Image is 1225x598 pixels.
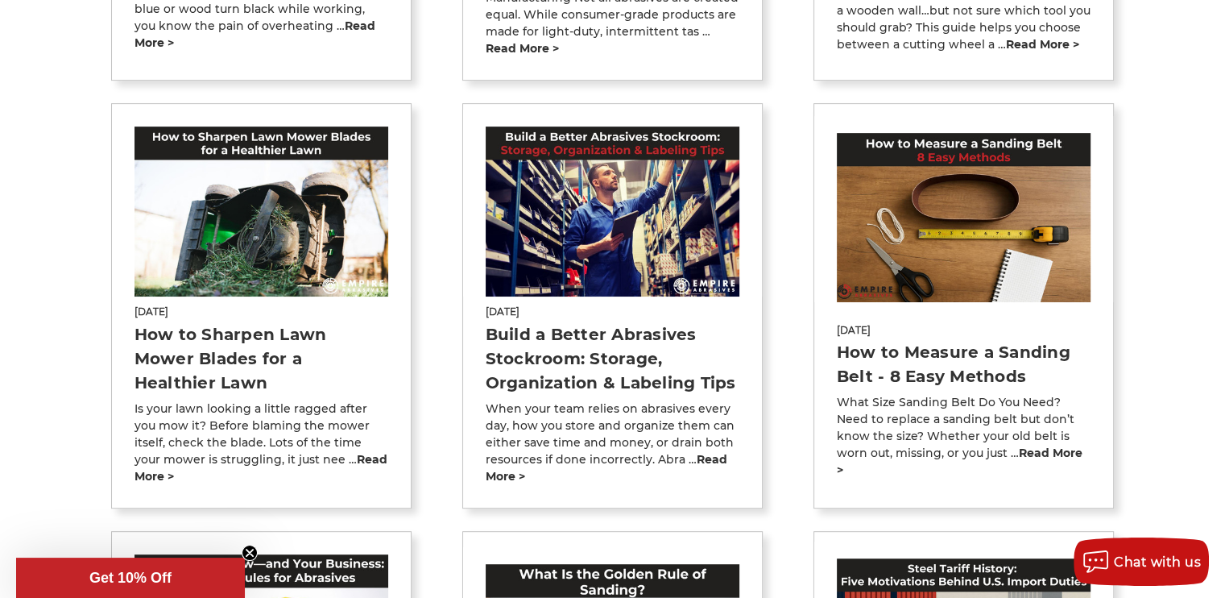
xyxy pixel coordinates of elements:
[135,127,389,296] img: How to Sharpen Lawn Mower Blades for a Healthier Lawn
[16,558,245,598] div: Get 10% OffClose teaser
[242,545,258,561] button: Close teaser
[1006,37,1079,52] a: read more >
[135,19,375,50] a: read more >
[135,305,389,319] span: [DATE]
[486,452,727,484] a: read more >
[135,452,387,484] a: read more >
[486,127,740,296] img: Build a Better Abrasives Stockroom: Storage, Organization & Labeling Tips
[486,325,736,392] a: Build a Better Abrasives Stockroom: Storage, Organization & Labeling Tips
[837,323,1091,338] span: [DATE]
[837,394,1091,479] p: What Size Sanding Belt Do You Need? Need to replace a sanding belt but don’t know the size? Wheth...
[837,133,1091,302] img: How to Measure a Sanding Belt - 8 Easy Methods
[486,305,740,319] span: [DATE]
[837,343,1070,386] a: How to Measure a Sanding Belt - 8 Easy Methods
[486,41,559,56] a: read more >
[89,570,172,586] span: Get 10% Off
[1114,554,1201,570] span: Chat with us
[486,401,740,485] p: When your team relies on abrasives every day, how you store and organize them can either save tim...
[135,325,327,392] a: How to Sharpen Lawn Mower Blades for a Healthier Lawn
[135,401,389,485] p: Is your lawn looking a little ragged after you mow it? Before blaming the mower itself, check the...
[1074,538,1209,586] button: Chat with us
